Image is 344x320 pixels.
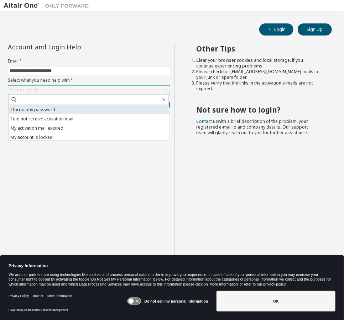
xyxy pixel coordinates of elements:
li: Please check for [EMAIL_ADDRESS][DOMAIN_NAME] mails in your junk or spam folder. [196,69,319,80]
button: Login [259,23,293,36]
img: Altair One [4,2,93,9]
div: Click to select [10,87,37,93]
span: with a brief description of the problem, your registered e-mail id and company details. Our suppo... [196,118,308,136]
li: Please verify that the links in the activation e-mails are not expired. [196,80,319,92]
h2: Other Tips [196,44,319,53]
label: Select what you need help with [8,77,170,83]
li: Clear your browser cookies and local storage, if you continue experiencing problems. [196,58,319,69]
div: Account and Login Help [8,44,138,50]
a: Contact us [196,118,218,124]
label: Email [8,58,170,64]
button: Sign Up [298,23,332,36]
li: I forgot my password [9,105,169,114]
div: Click to select [8,86,170,94]
h2: Not sure how to login? [196,105,319,114]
